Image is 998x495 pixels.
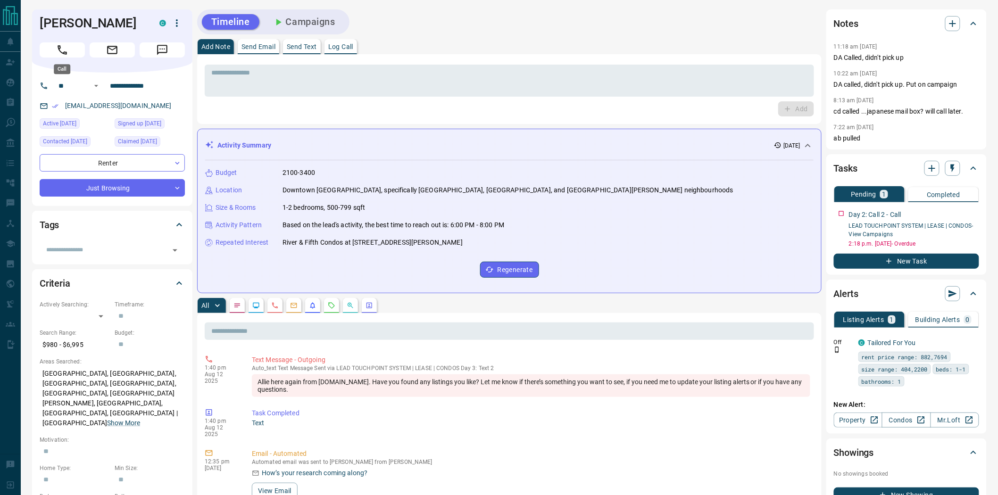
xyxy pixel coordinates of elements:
p: 7:22 am [DATE] [834,124,874,131]
svg: Calls [271,302,279,309]
svg: Notes [233,302,241,309]
p: Size & Rooms [216,203,256,213]
div: Tasks [834,157,979,180]
p: Building Alerts [915,316,960,323]
p: ab pulled [834,133,979,143]
p: 11:18 am [DATE] [834,43,877,50]
p: [GEOGRAPHIC_DATA], [GEOGRAPHIC_DATA], [GEOGRAPHIC_DATA], [GEOGRAPHIC_DATA], [GEOGRAPHIC_DATA], [G... [40,366,185,431]
a: Mr.Loft [931,412,979,428]
span: Call [40,42,85,58]
div: Fri Jul 04 2025 [115,136,185,149]
p: Text Message - Outgoing [252,355,810,365]
svg: Requests [328,302,335,309]
p: Text Message Sent via LEAD TOUCHPOINT SYSTEM | LEASE | CONDOS Day 3: Text 2 [252,365,810,371]
h2: Showings [834,445,874,460]
p: Home Type: [40,464,110,472]
p: New Alert: [834,400,979,410]
p: No showings booked [834,470,979,478]
p: Off [834,338,853,346]
span: Active [DATE] [43,119,76,128]
h2: Tasks [834,161,857,176]
h1: [PERSON_NAME] [40,16,145,31]
p: Send Email [241,43,275,50]
span: Email [90,42,135,58]
p: All [201,302,209,309]
div: Sat Aug 09 2025 [40,118,110,132]
p: 1 [890,316,894,323]
div: Activity Summary[DATE] [205,137,814,154]
div: Fri Jul 04 2025 [115,118,185,132]
h2: Criteria [40,276,70,291]
p: Timeframe: [115,300,185,309]
a: Property [834,412,882,428]
p: How’s your research coming along? [262,468,367,478]
div: Just Browsing [40,179,185,197]
a: LEAD TOUCHPOINT SYSTEM | LEASE | CONDOS- View Campaigns [849,223,973,238]
span: rent price range: 882,7694 [862,352,948,362]
p: Downtown [GEOGRAPHIC_DATA], specifically [GEOGRAPHIC_DATA], [GEOGRAPHIC_DATA], and [GEOGRAPHIC_DA... [283,185,733,195]
p: Activity Pattern [216,220,262,230]
button: Regenerate [480,262,539,278]
p: Aug 12 2025 [205,424,238,437]
p: Repeated Interest [216,238,268,247]
p: 2:18 p.m. [DATE] - Overdue [849,239,979,248]
button: Open [91,80,102,91]
p: Aug 12 2025 [205,371,238,384]
p: Based on the lead's activity, the best time to reach out is: 6:00 PM - 8:00 PM [283,220,504,230]
span: Contacted [DATE] [43,137,87,146]
span: bathrooms: 1 [862,377,901,386]
p: [DATE] [783,141,800,150]
div: Alerts [834,282,979,305]
svg: Opportunities [347,302,354,309]
h2: Tags [40,217,59,232]
div: condos.ca [159,20,166,26]
p: Activity Summary [217,140,271,150]
svg: Listing Alerts [309,302,316,309]
span: beds: 1-1 [936,364,966,374]
p: Send Text [287,43,317,50]
button: Show More [107,418,140,428]
p: Listing Alerts [843,316,884,323]
p: Completed [927,191,960,198]
button: Timeline [202,14,259,30]
div: Showings [834,441,979,464]
p: Actively Searching: [40,300,110,309]
p: 1:40 pm [205,418,238,424]
p: Log Call [328,43,353,50]
p: Min Size: [115,464,185,472]
p: $980 - $6,995 [40,337,110,353]
p: Email - Automated [252,449,810,459]
p: DA Called, didn't pick up [834,53,979,63]
p: Text [252,418,810,428]
p: Task Completed [252,408,810,418]
button: Open [168,244,182,257]
p: 1 [882,191,886,198]
p: DA called, didn't pick up. Put on campaign [834,80,979,90]
svg: Lead Browsing Activity [252,302,260,309]
h2: Alerts [834,286,858,301]
a: Condos [882,412,931,428]
p: Pending [851,191,876,198]
p: 1-2 bedrooms, 500-799 sqft [283,203,365,213]
svg: Email Verified [52,103,58,109]
h2: Notes [834,16,858,31]
p: cd called ...japanese mail box? will call later. [834,107,979,116]
svg: Push Notification Only [834,346,840,353]
svg: Emails [290,302,298,309]
div: Mon Aug 11 2025 [40,136,110,149]
p: River & Fifth Condos at [STREET_ADDRESS][PERSON_NAME] [283,238,463,247]
div: condos.ca [858,339,865,346]
p: Areas Searched: [40,357,185,366]
button: New Task [834,254,979,269]
p: Location [216,185,242,195]
p: 8:13 am [DATE] [834,97,874,104]
p: 12:35 pm [205,458,238,465]
p: Motivation: [40,436,185,444]
p: 2100-3400 [283,168,315,178]
span: auto_text [252,365,276,371]
p: Budget [216,168,237,178]
button: Campaigns [263,14,345,30]
div: Criteria [40,272,185,295]
p: 10:22 am [DATE] [834,70,877,77]
p: [DATE] [205,465,238,471]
